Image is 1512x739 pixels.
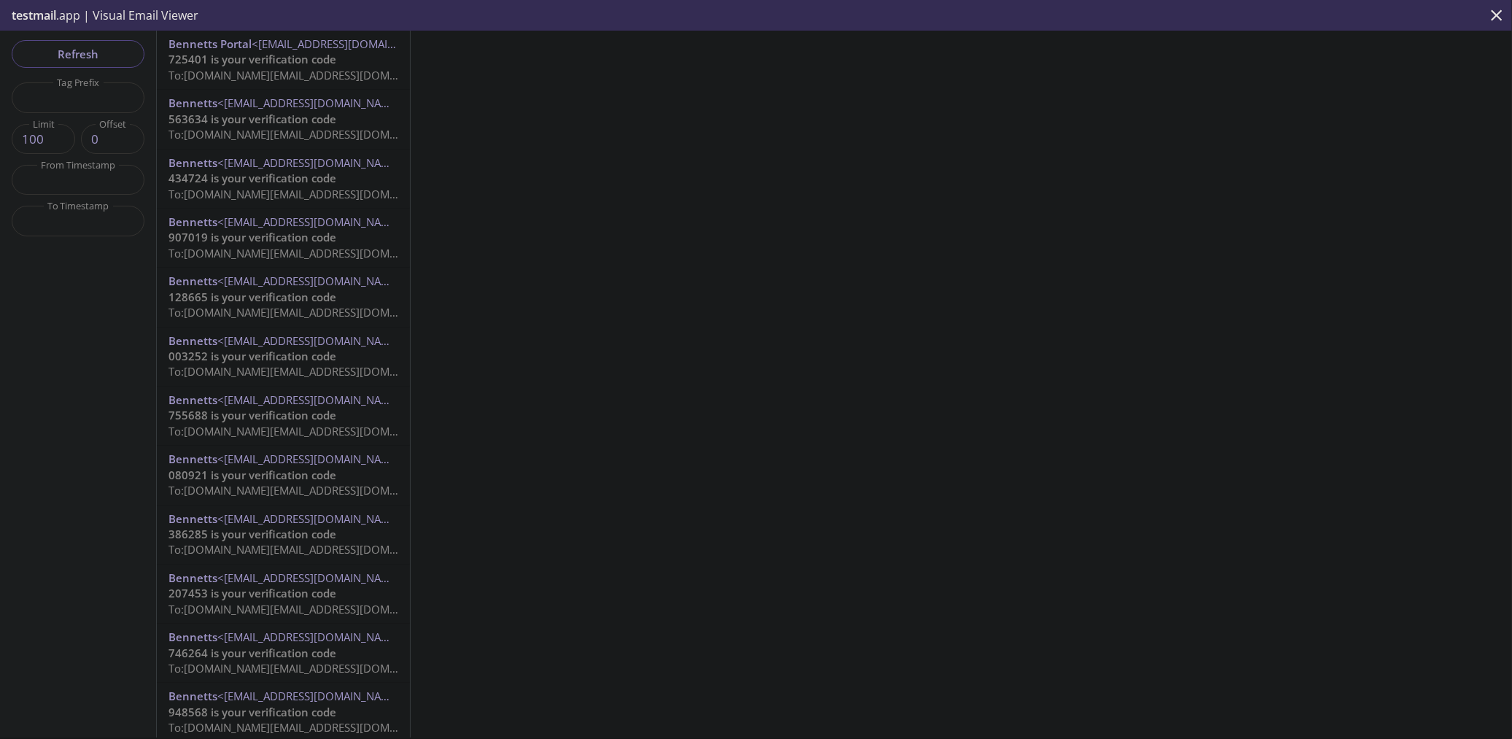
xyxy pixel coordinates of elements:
span: To: [DOMAIN_NAME][EMAIL_ADDRESS][DOMAIN_NAME] [168,483,446,498]
div: Bennetts<[EMAIL_ADDRESS][DOMAIN_NAME]>080921 is your verification codeTo:[DOMAIN_NAME][EMAIL_ADDR... [157,446,410,504]
span: Bennetts Portal [168,36,252,51]
div: Bennetts<[EMAIL_ADDRESS][DOMAIN_NAME]>128665 is your verification codeTo:[DOMAIN_NAME][EMAIL_ADDR... [157,268,410,326]
span: <[EMAIL_ADDRESS][DOMAIN_NAME]> [217,214,406,229]
span: Bennetts [168,452,217,466]
span: 128665 is your verification code [168,290,336,304]
span: To: [DOMAIN_NAME][EMAIL_ADDRESS][DOMAIN_NAME] [168,602,446,616]
span: To: [DOMAIN_NAME][EMAIL_ADDRESS][DOMAIN_NAME] [168,68,446,82]
span: 386285 is your verification code [168,527,336,541]
span: 434724 is your verification code [168,171,336,185]
span: Bennetts [168,689,217,703]
div: Bennetts<[EMAIL_ADDRESS][DOMAIN_NAME]>207453 is your verification codeTo:[DOMAIN_NAME][EMAIL_ADDR... [157,565,410,623]
span: To: [DOMAIN_NAME][EMAIL_ADDRESS][DOMAIN_NAME] [168,187,446,201]
span: <[EMAIL_ADDRESS][DOMAIN_NAME]> [217,630,406,644]
span: To: [DOMAIN_NAME][EMAIL_ADDRESS][DOMAIN_NAME] [168,364,446,379]
span: Bennetts [168,511,217,526]
span: <[EMAIL_ADDRESS][DOMAIN_NAME]> [217,392,406,407]
span: Bennetts [168,155,217,170]
span: <[EMAIL_ADDRESS][DOMAIN_NAME]> [217,333,406,348]
span: 207453 is your verification code [168,586,336,600]
button: Refresh [12,40,144,68]
span: 003252 is your verification code [168,349,336,363]
span: To: [DOMAIN_NAME][EMAIL_ADDRESS][DOMAIN_NAME] [168,720,446,735]
span: 563634 is your verification code [168,112,336,126]
span: <[EMAIL_ADDRESS][DOMAIN_NAME]> [217,511,406,526]
span: To: [DOMAIN_NAME][EMAIL_ADDRESS][DOMAIN_NAME] [168,424,446,438]
span: 755688 is your verification code [168,408,336,422]
span: <[EMAIL_ADDRESS][DOMAIN_NAME]> [217,570,406,585]
span: <[EMAIL_ADDRESS][DOMAIN_NAME]> [217,274,406,288]
div: Bennetts<[EMAIL_ADDRESS][DOMAIN_NAME]>746264 is your verification codeTo:[DOMAIN_NAME][EMAIL_ADDR... [157,624,410,682]
span: To: [DOMAIN_NAME][EMAIL_ADDRESS][DOMAIN_NAME] [168,542,446,557]
span: Bennetts [168,630,217,644]
span: <[EMAIL_ADDRESS][DOMAIN_NAME]> [217,155,406,170]
span: 725401 is your verification code [168,52,336,66]
span: Bennetts [168,214,217,229]
span: To: [DOMAIN_NAME][EMAIL_ADDRESS][DOMAIN_NAME] [168,127,446,142]
span: Bennetts [168,96,217,110]
span: Refresh [23,45,133,63]
div: Bennetts<[EMAIL_ADDRESS][DOMAIN_NAME]>003252 is your verification codeTo:[DOMAIN_NAME][EMAIL_ADDR... [157,328,410,386]
div: Bennetts<[EMAIL_ADDRESS][DOMAIN_NAME]>563634 is your verification codeTo:[DOMAIN_NAME][EMAIL_ADDR... [157,90,410,148]
span: 746264 is your verification code [168,646,336,660]
span: 907019 is your verification code [168,230,336,244]
span: To: [DOMAIN_NAME][EMAIL_ADDRESS][DOMAIN_NAME] [168,246,446,260]
div: Bennetts<[EMAIL_ADDRESS][DOMAIN_NAME]>386285 is your verification codeTo:[DOMAIN_NAME][EMAIL_ADDR... [157,506,410,564]
span: To: [DOMAIN_NAME][EMAIL_ADDRESS][DOMAIN_NAME] [168,305,446,320]
span: Bennetts [168,333,217,348]
span: <[EMAIL_ADDRESS][DOMAIN_NAME]> [217,96,406,110]
span: Bennetts [168,274,217,288]
span: 948568 is your verification code [168,705,336,719]
div: Bennetts<[EMAIL_ADDRESS][DOMAIN_NAME]>907019 is your verification codeTo:[DOMAIN_NAME][EMAIL_ADDR... [157,209,410,267]
span: 080921 is your verification code [168,468,336,482]
span: testmail [12,7,56,23]
div: Bennetts<[EMAIL_ADDRESS][DOMAIN_NAME]>434724 is your verification codeTo:[DOMAIN_NAME][EMAIL_ADDR... [157,150,410,208]
span: Bennetts [168,392,217,407]
div: Bennetts<[EMAIL_ADDRESS][DOMAIN_NAME]>755688 is your verification codeTo:[DOMAIN_NAME][EMAIL_ADDR... [157,387,410,445]
span: Bennetts [168,570,217,585]
span: <[EMAIL_ADDRESS][DOMAIN_NAME]> [217,689,406,703]
span: To: [DOMAIN_NAME][EMAIL_ADDRESS][DOMAIN_NAME] [168,661,446,676]
div: Bennetts Portal<[EMAIL_ADDRESS][DOMAIN_NAME]>725401 is your verification codeTo:[DOMAIN_NAME][EMA... [157,31,410,89]
span: <[EMAIL_ADDRESS][DOMAIN_NAME]> [252,36,441,51]
span: <[EMAIL_ADDRESS][DOMAIN_NAME]> [217,452,406,466]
